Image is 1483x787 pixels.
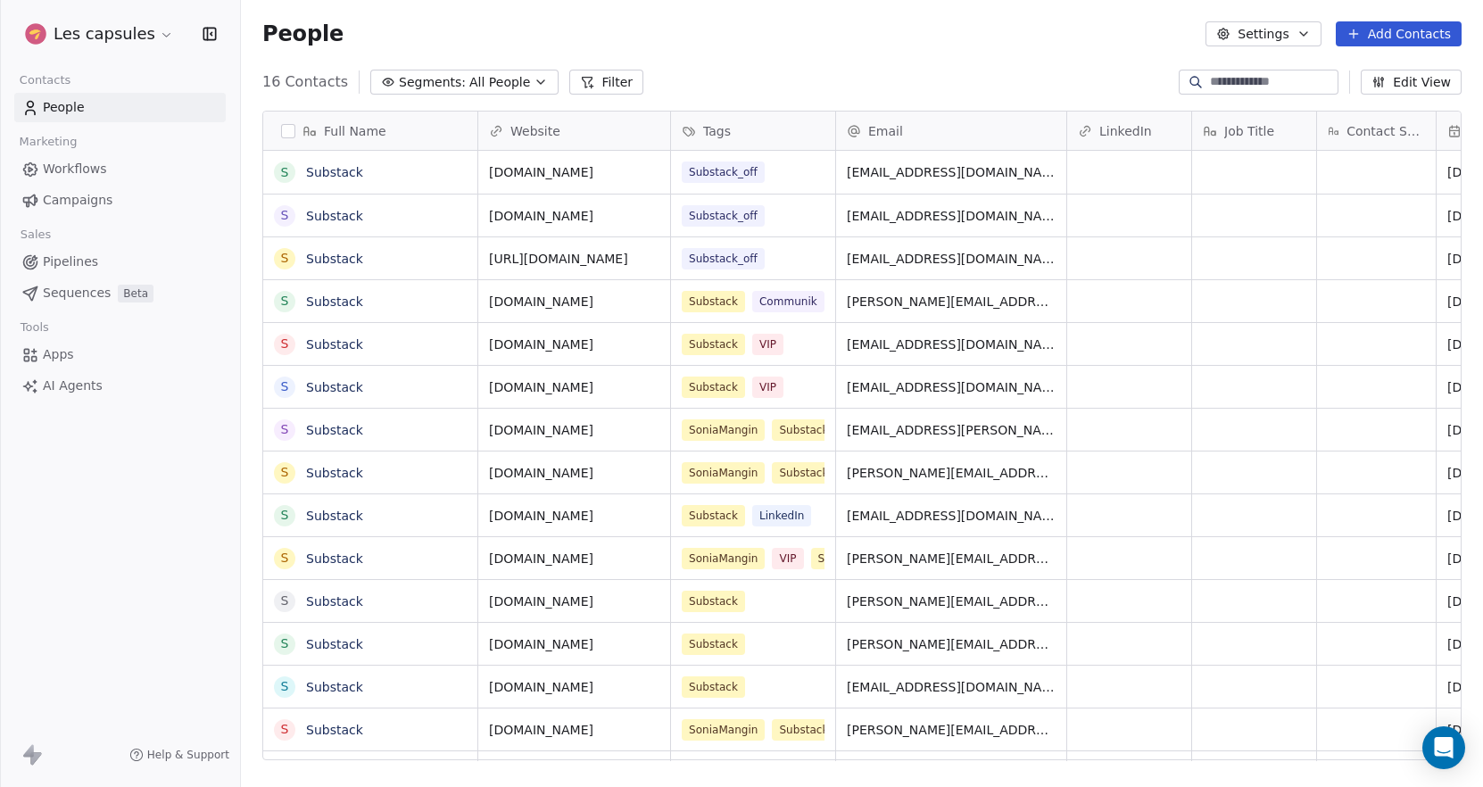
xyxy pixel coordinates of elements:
span: VIP [752,334,783,355]
a: Substack [306,209,363,223]
a: Substack [306,509,363,523]
div: Open Intercom Messenger [1422,726,1465,769]
span: Website [510,122,560,140]
div: Tags [671,112,835,150]
span: [EMAIL_ADDRESS][DOMAIN_NAME] [847,678,1056,696]
span: Segments: [399,73,466,92]
span: Substack [682,377,745,398]
button: Les capsules [21,19,178,49]
a: [DOMAIN_NAME] [489,294,593,309]
span: 16 Contacts [262,71,348,93]
a: [DOMAIN_NAME] [489,509,593,523]
span: AI Agents [43,377,103,395]
a: [DOMAIN_NAME] [489,380,593,394]
a: Substack [306,466,363,480]
div: S [281,292,289,311]
div: S [281,677,289,696]
span: Substack [682,591,745,612]
a: Substack [306,423,363,437]
button: Filter [569,70,643,95]
span: [EMAIL_ADDRESS][DOMAIN_NAME] [847,336,1056,353]
a: [DOMAIN_NAME] [489,209,593,223]
span: Substack [682,676,745,698]
a: Help & Support [129,748,229,762]
div: S [281,377,289,396]
span: Substack [682,291,745,312]
span: Pipelines [43,253,98,271]
span: [PERSON_NAME][EMAIL_ADDRESS][DOMAIN_NAME] [847,592,1056,610]
a: Pipelines [14,247,226,277]
span: [EMAIL_ADDRESS][PERSON_NAME][DOMAIN_NAME] [847,421,1056,439]
span: Job Title [1224,122,1274,140]
div: S [281,634,289,653]
a: [DOMAIN_NAME] [489,680,593,694]
a: Substack [306,680,363,694]
a: Substack [306,637,363,651]
div: S [281,335,289,353]
div: S [281,420,289,439]
span: Campaigns [43,191,112,210]
span: Substack [682,334,745,355]
div: grid [263,151,478,761]
a: SequencesBeta [14,278,226,308]
div: S [281,249,289,268]
a: [DOMAIN_NAME] [489,165,593,179]
img: capsules-petales.webp [25,23,46,45]
a: [DOMAIN_NAME] [489,551,593,566]
div: Job Title [1192,112,1316,150]
span: Communik [752,291,824,312]
a: Substack [306,294,363,309]
div: LinkedIn [1067,112,1191,150]
span: SoniaMangin [682,419,765,441]
div: S [281,163,289,182]
span: Substack [772,419,835,441]
a: Substack [306,594,363,609]
div: Website [478,112,670,150]
span: People [262,21,344,47]
span: Substack_off [682,162,765,183]
span: Apps [43,345,74,364]
div: S [281,720,289,739]
span: [PERSON_NAME][EMAIL_ADDRESS][DOMAIN_NAME] [847,635,1056,653]
button: Add Contacts [1336,21,1462,46]
span: Workflows [43,160,107,178]
a: [DOMAIN_NAME] [489,723,593,737]
div: S [281,549,289,567]
span: Substack [772,719,835,741]
span: Substack [811,548,874,569]
span: Tools [12,314,56,341]
a: Campaigns [14,186,226,215]
a: [DOMAIN_NAME] [489,466,593,480]
a: [DOMAIN_NAME] [489,594,593,609]
div: S [281,463,289,482]
div: S [281,506,289,525]
span: SoniaMangin [682,462,765,484]
span: SoniaMangin [682,548,765,569]
a: Apps [14,340,226,369]
a: Substack [306,723,363,737]
a: Substack [306,252,363,266]
span: Marketing [12,128,85,155]
a: Substack [306,165,363,179]
div: Email [836,112,1066,150]
span: Sales [12,221,59,248]
span: Substack [682,634,745,655]
span: [PERSON_NAME][EMAIL_ADDRESS][DOMAIN_NAME] [847,293,1056,311]
span: [EMAIL_ADDRESS][DOMAIN_NAME] [847,507,1056,525]
a: [DOMAIN_NAME] [489,423,593,437]
span: VIP [772,548,803,569]
span: Tags [703,122,731,140]
div: Contact Source [1317,112,1436,150]
button: Settings [1205,21,1321,46]
span: LinkedIn [1099,122,1152,140]
a: Workflows [14,154,226,184]
span: Substack [682,505,745,526]
div: Full Name [263,112,477,150]
a: [DOMAIN_NAME] [489,337,593,352]
div: S [281,206,289,225]
span: VIP [752,377,783,398]
a: Substack [306,337,363,352]
span: People [43,98,85,117]
span: All People [469,73,530,92]
span: [EMAIL_ADDRESS][DOMAIN_NAME] [847,378,1056,396]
